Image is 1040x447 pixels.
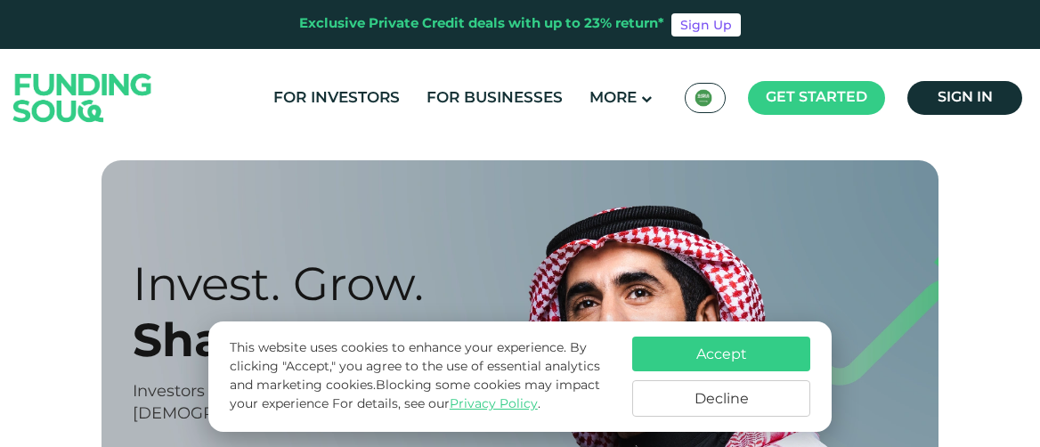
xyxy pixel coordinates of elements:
[332,398,540,410] span: For details, see our .
[133,312,671,368] div: Shape [DATE].
[230,379,600,410] span: Blocking some cookies may impact your experience
[299,14,664,35] div: Exclusive Private Credit deals with up to 23% return*
[269,84,404,113] a: For Investors
[907,81,1022,115] a: Sign in
[632,380,810,417] button: Decline
[133,256,671,312] div: Invest. Grow.
[133,384,509,422] span: by financing [DEMOGRAPHIC_DATA]-compliant businesses.
[766,91,867,104] span: Get started
[671,13,741,37] a: Sign Up
[695,89,712,107] img: SA Flag
[133,384,352,400] span: Investors can achieve up to
[938,91,993,104] span: Sign in
[589,91,637,106] span: More
[632,337,810,371] button: Accept
[450,398,538,410] a: Privacy Policy
[422,84,567,113] a: For Businesses
[230,339,614,414] p: This website uses cookies to enhance your experience. By clicking "Accept," you agree to the use ...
